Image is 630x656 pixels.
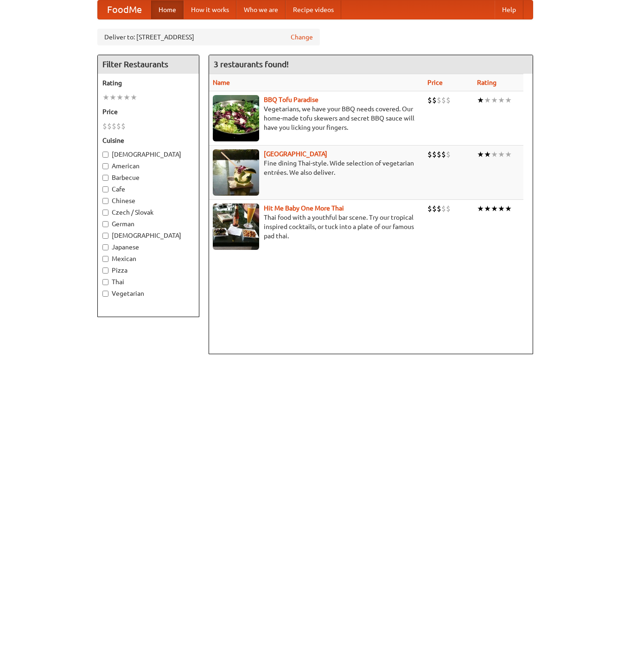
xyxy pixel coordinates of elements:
[102,152,108,158] input: [DEMOGRAPHIC_DATA]
[102,208,194,217] label: Czech / Slovak
[102,231,194,240] label: [DEMOGRAPHIC_DATA]
[432,95,437,105] li: $
[102,289,194,298] label: Vegetarian
[441,149,446,159] li: $
[495,0,523,19] a: Help
[286,0,341,19] a: Recipe videos
[102,107,194,116] h5: Price
[432,204,437,214] li: $
[236,0,286,19] a: Who we are
[102,150,194,159] label: [DEMOGRAPHIC_DATA]
[437,149,441,159] li: $
[213,149,259,196] img: satay.jpg
[97,29,320,45] div: Deliver to: [STREET_ADDRESS]
[432,149,437,159] li: $
[441,204,446,214] li: $
[102,266,194,275] label: Pizza
[102,196,194,205] label: Chinese
[123,92,130,102] li: ★
[291,32,313,42] a: Change
[264,150,327,158] a: [GEOGRAPHIC_DATA]
[151,0,184,19] a: Home
[102,185,194,194] label: Cafe
[102,186,108,192] input: Cafe
[484,149,491,159] li: ★
[102,175,108,181] input: Barbecue
[484,204,491,214] li: ★
[437,95,441,105] li: $
[102,136,194,145] h5: Cuisine
[102,221,108,227] input: German
[102,244,108,250] input: Japanese
[213,213,420,241] p: Thai food with a youthful bar scene. Try our tropical inspired cocktails, or tuck into a plate of...
[427,95,432,105] li: $
[477,95,484,105] li: ★
[477,204,484,214] li: ★
[116,121,121,131] li: $
[109,92,116,102] li: ★
[102,254,194,263] label: Mexican
[102,198,108,204] input: Chinese
[213,204,259,250] img: babythai.jpg
[264,96,318,103] a: BBQ Tofu Paradise
[213,79,230,86] a: Name
[437,204,441,214] li: $
[491,95,498,105] li: ★
[102,121,107,131] li: $
[102,210,108,216] input: Czech / Slovak
[505,149,512,159] li: ★
[102,78,194,88] h5: Rating
[102,256,108,262] input: Mexican
[446,204,451,214] li: $
[102,279,108,285] input: Thai
[102,219,194,229] label: German
[102,242,194,252] label: Japanese
[102,92,109,102] li: ★
[498,204,505,214] li: ★
[484,95,491,105] li: ★
[98,55,199,74] h4: Filter Restaurants
[102,267,108,274] input: Pizza
[441,95,446,105] li: $
[427,204,432,214] li: $
[112,121,116,131] li: $
[446,95,451,105] li: $
[130,92,137,102] li: ★
[214,60,289,69] ng-pluralize: 3 restaurants found!
[477,149,484,159] li: ★
[184,0,236,19] a: How it works
[213,104,420,132] p: Vegetarians, we have your BBQ needs covered. Our home-made tofu skewers and secret BBQ sauce will...
[498,149,505,159] li: ★
[213,95,259,141] img: tofuparadise.jpg
[102,291,108,297] input: Vegetarian
[213,159,420,177] p: Fine dining Thai-style. Wide selection of vegetarian entrées. We also deliver.
[121,121,126,131] li: $
[102,161,194,171] label: American
[264,204,344,212] a: Hit Me Baby One More Thai
[102,173,194,182] label: Barbecue
[427,149,432,159] li: $
[498,95,505,105] li: ★
[446,149,451,159] li: $
[107,121,112,131] li: $
[491,204,498,214] li: ★
[116,92,123,102] li: ★
[98,0,151,19] a: FoodMe
[427,79,443,86] a: Price
[102,163,108,169] input: American
[491,149,498,159] li: ★
[505,95,512,105] li: ★
[505,204,512,214] li: ★
[102,277,194,287] label: Thai
[477,79,496,86] a: Rating
[102,233,108,239] input: [DEMOGRAPHIC_DATA]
